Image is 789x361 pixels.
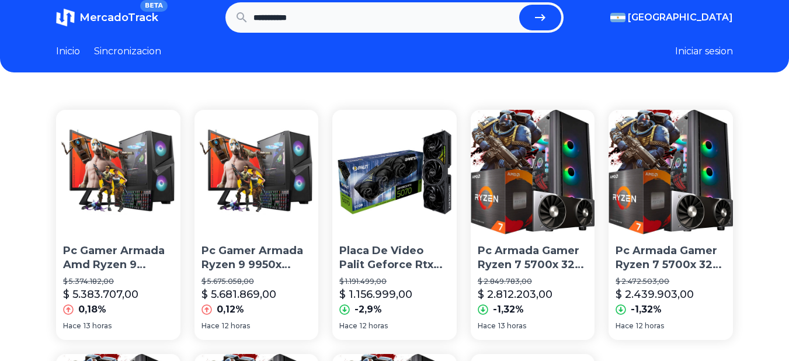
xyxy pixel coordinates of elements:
p: $ 5.374.182,00 [63,277,173,286]
p: $ 2.472.503,00 [616,277,726,286]
p: $ 2.439.903,00 [616,286,694,303]
a: Inicio [56,44,80,58]
span: 12 horas [636,321,664,331]
img: Pc Gamer Armada Ryzen 9 9950x B650 32gb 1tb Rtx 5070 Ti !! [194,110,319,234]
p: $ 2.849.783,00 [478,277,588,286]
button: [GEOGRAPHIC_DATA] [610,11,733,25]
p: -1,32% [631,303,662,317]
a: Pc Armada Gamer Ryzen 7 5700x 32g Ssd 1tb Rtx 5070 Gp9809 6Pc Armada Gamer Ryzen 7 5700x 32g Ssd ... [609,110,733,340]
p: Pc Gamer Armada Ryzen 9 9950x B650 32gb 1tb Rtx 5070 Ti !! [201,244,312,273]
span: Hace [616,321,634,331]
span: 13 horas [498,321,526,331]
a: Sincronizacion [94,44,161,58]
img: MercadoTrack [56,8,75,27]
p: $ 1.156.999,00 [339,286,412,303]
p: Placa De Video Palit Geforce Rtx 5070 Gamingpro 12gb Gddr7 [339,244,450,273]
span: [GEOGRAPHIC_DATA] [628,11,733,25]
span: MercadoTrack [79,11,158,24]
span: 12 horas [360,321,388,331]
img: Pc Armada Gamer Ryzen 7 5700x 32g Ssd 1tb Rtx 5070 Gp9809 6 [609,110,733,234]
p: 0,18% [78,303,106,317]
a: MercadoTrackBETA [56,8,158,27]
a: Placa De Video Palit Geforce Rtx 5070 Gamingpro 12gb Gddr7Placa De Video Palit Geforce Rtx 5070 G... [332,110,457,340]
p: -2,9% [354,303,382,317]
p: Pc Armada Gamer Ryzen 7 5700x 32g Ssd 1tb Rtx 5070 Gp9809 2 [478,244,588,273]
p: $ 1.191.499,00 [339,277,450,286]
p: $ 5.681.869,00 [201,286,276,303]
p: $ 5.675.058,00 [201,277,312,286]
p: 0,12% [217,303,244,317]
p: Pc Gamer Armada Amd Ryzen 9 9950x3d B650 32gb 1tb Rtx 5070! [63,244,173,273]
button: Iniciar sesion [675,44,733,58]
p: $ 5.383.707,00 [63,286,138,303]
img: Pc Gamer Armada Amd Ryzen 9 9950x3d B650 32gb 1tb Rtx 5070! [56,110,180,234]
img: Argentina [610,13,625,22]
p: $ 2.812.203,00 [478,286,552,303]
img: Pc Armada Gamer Ryzen 7 5700x 32g Ssd 1tb Rtx 5070 Gp9809 2 [471,110,595,234]
a: Pc Gamer Armada Ryzen 9 9950x B650 32gb 1tb Rtx 5070 Ti !!Pc Gamer Armada Ryzen 9 9950x B650 32gb... [194,110,319,340]
a: Pc Gamer Armada Amd Ryzen 9 9950x3d B650 32gb 1tb Rtx 5070!Pc Gamer Armada Amd Ryzen 9 9950x3d B6... [56,110,180,340]
span: 13 horas [84,321,112,331]
span: Hace [339,321,357,331]
p: Pc Armada Gamer Ryzen 7 5700x 32g Ssd 1tb Rtx 5070 Gp9809 6 [616,244,726,273]
span: Hace [201,321,220,331]
p: -1,32% [493,303,524,317]
img: Placa De Video Palit Geforce Rtx 5070 Gamingpro 12gb Gddr7 [332,110,457,234]
a: Pc Armada Gamer Ryzen 7 5700x 32g Ssd 1tb Rtx 5070 Gp9809 2Pc Armada Gamer Ryzen 7 5700x 32g Ssd ... [471,110,595,340]
span: Hace [478,321,496,331]
span: 12 horas [222,321,250,331]
span: Hace [63,321,81,331]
